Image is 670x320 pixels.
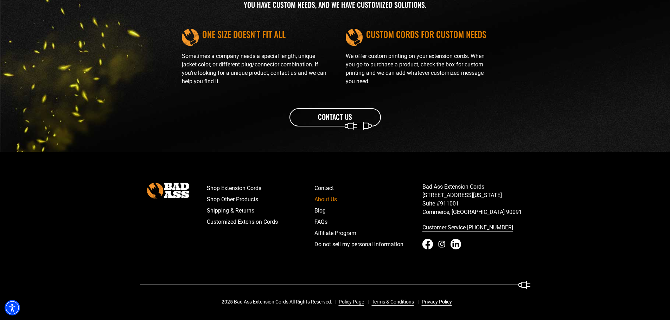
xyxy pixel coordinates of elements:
[369,298,414,306] a: Terms & Conditions
[422,183,530,216] p: Bad Ass Extension Cords [STREET_ADDRESS][US_STATE] Suite #911001 Commerce, [GEOGRAPHIC_DATA] 90091
[451,239,461,249] a: LinkedIn - open in a new tab
[207,216,315,228] a: Customized Extension Cords
[314,239,422,250] a: Do not sell my personal information
[207,183,315,194] a: Shop Extension Cords
[419,298,452,306] a: Privacy Policy
[314,194,422,205] a: About Us
[147,183,189,198] img: Bad Ass Extension Cords
[199,29,286,44] h4: ONE SIZE DOESN’T FIT ALL
[314,216,422,228] a: FAQs
[207,194,315,205] a: Shop Other Products
[182,52,329,86] p: Sometimes a company needs a special length, unique jacket color, or different plug/connector comb...
[222,298,457,306] div: 2025 Bad Ass Extension Cords All Rights Reserved.
[207,205,315,216] a: Shipping & Returns
[346,52,489,86] p: We offer custom printing on your extension cords. When you go to purchase a product, check the bo...
[5,300,20,315] div: Accessibility Menu
[314,228,422,239] a: Affiliate Program
[314,183,422,194] a: Contact
[314,205,422,216] a: Blog
[422,222,530,233] a: call 833-674-1699
[422,239,433,249] a: Facebook - open in a new tab
[289,108,381,126] a: CONTACT US
[336,298,364,306] a: Policy Page
[436,239,447,249] a: Instagram - open in a new tab
[363,29,486,44] h4: CUSTOM CORDS FOR CUSTOM NEEDS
